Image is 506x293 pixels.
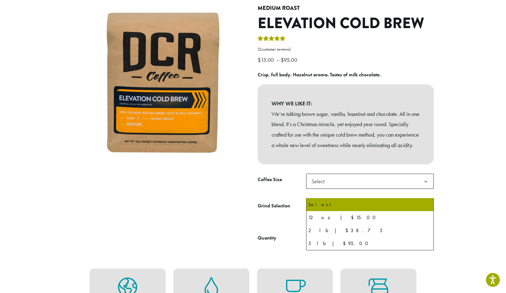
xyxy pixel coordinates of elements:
[281,56,299,63] bdi: 95.00
[258,175,306,184] label: Coffee Size
[258,71,381,78] b: Crisp, full body. Hazelnut aroma. Tastes of milk chocolate.
[258,202,306,210] label: Grind Selection
[259,47,261,52] span: 2
[258,35,285,44] div: Rated 5.00 out of 5
[306,198,433,211] li: Select
[276,56,280,63] span: –
[306,174,434,189] span: Select
[258,56,261,63] span: $
[308,239,432,248] div: 5 lb | $95.00
[308,213,432,222] div: 12 oz | $15.00
[281,56,284,63] span: $
[308,226,432,235] div: 2 lb | $38.75
[272,109,420,151] p: We’re talking brown sugar, vanilla, hazelnut and chocolate. All in one blend. It’s a Christmas mi...
[309,175,331,187] span: Select
[258,56,275,63] bdi: 15.00
[272,98,420,109] b: WHY WE LIKE IT:
[258,46,434,53] a: (2customer reviews)
[258,234,276,242] div: Quantity
[258,5,434,12] h4: Medium Roast
[258,15,434,32] h1: Elevation Cold Brew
